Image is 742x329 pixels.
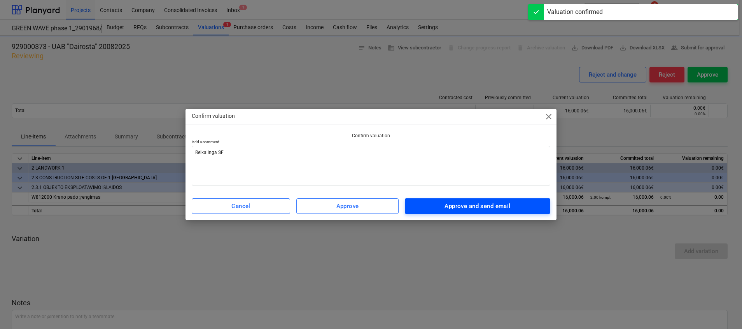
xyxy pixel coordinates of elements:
[296,198,399,214] button: Approve
[231,201,250,211] div: Cancel
[444,201,510,211] div: Approve and send email
[544,112,553,121] span: close
[192,139,550,146] p: Add a comment
[703,292,742,329] iframe: Chat Widget
[405,198,550,214] button: Approve and send email
[336,201,359,211] div: Approve
[547,7,603,17] div: Valuation confirmed
[192,112,235,120] p: Confirm valuation
[192,133,550,139] p: Confirm valuation
[192,146,550,186] textarea: Reikalinga SF
[192,198,290,214] button: Cancel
